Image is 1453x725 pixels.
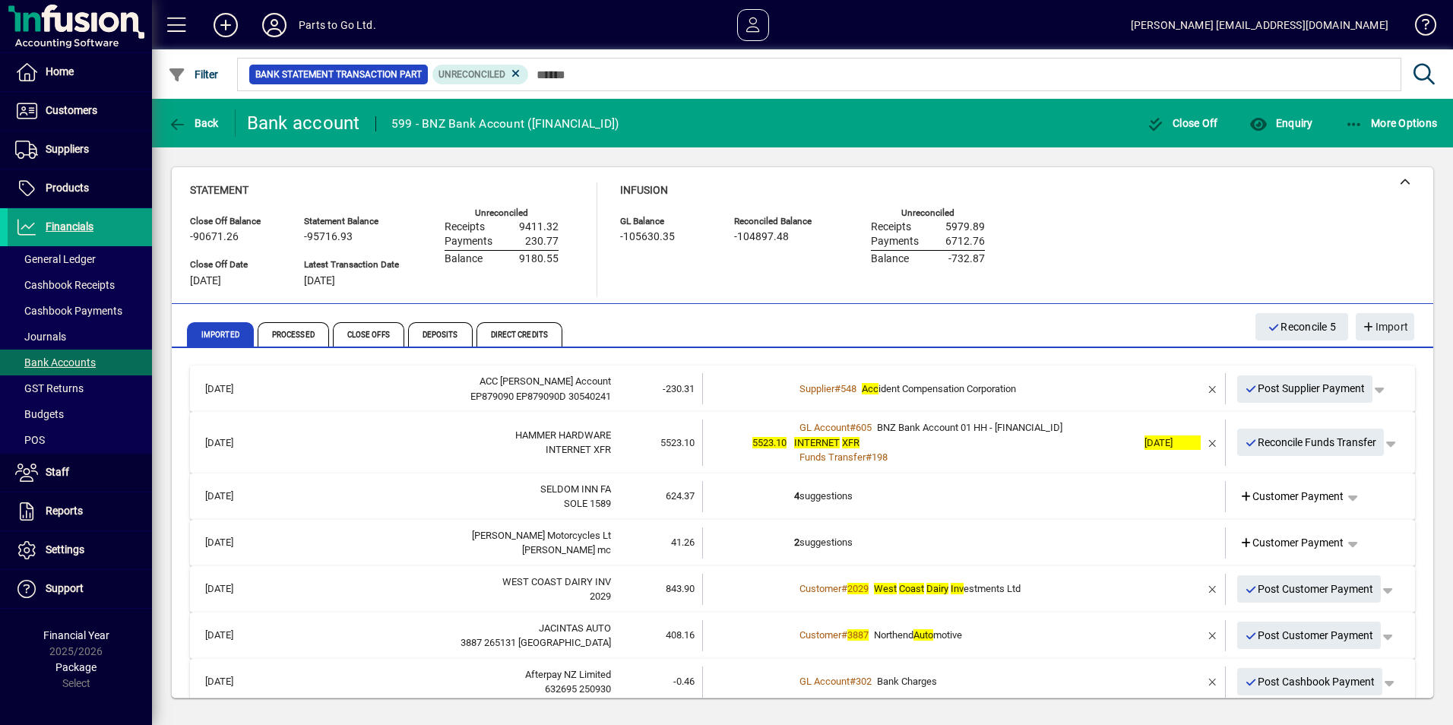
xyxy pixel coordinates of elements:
span: Staff [46,466,69,478]
span: Payments [871,236,919,248]
span: 6712.76 [945,236,985,248]
em: INTERNET [794,437,840,448]
em: Acc [862,383,878,394]
button: Reconcile 5 [1255,313,1348,340]
div: EP879090 EP879090D 30540241 [269,389,611,404]
span: -104897.48 [734,231,789,243]
span: 9411.32 [519,221,559,233]
td: [DATE] [198,620,269,651]
div: Bank account [247,111,360,135]
span: Post Supplier Payment [1245,376,1366,401]
span: Imported [187,322,254,347]
a: Supplier#548 [794,381,862,397]
span: Latest Transaction Date [304,260,399,270]
div: Rouse Motorcycles Lt [269,528,611,543]
em: Inv [951,583,964,594]
span: Funds Transfer [799,451,866,463]
span: Reconcile 5 [1268,315,1336,340]
span: -230.31 [663,383,695,394]
div: 3887 265131 NorthendAuto [269,635,611,651]
span: Home [46,65,74,78]
button: Post Supplier Payment [1237,375,1373,403]
div: rouse mc [269,543,611,558]
button: Remove [1201,623,1225,647]
span: Customer [799,583,841,594]
a: Home [8,53,152,91]
span: Cashbook Receipts [15,279,115,291]
a: Support [8,570,152,608]
a: Customer Payment [1233,483,1350,510]
div: Parts to Go Ltd. [299,13,376,37]
span: Payments [445,236,492,248]
span: Balance [445,253,483,265]
a: Reports [8,492,152,530]
span: Products [46,182,89,194]
span: 548 [840,383,856,394]
span: Journals [15,331,66,343]
mat-expansion-panel-header: [DATE]WEST COAST DAIRY INV2029843.90Customer#2029West Coast Dairy Investments LtdPost Customer Pa... [190,566,1415,613]
div: JACINTAS AUTO [269,621,611,636]
label: Unreconciled [901,208,954,218]
span: GST Returns [15,382,84,394]
button: Close Off [1143,109,1222,137]
a: GL Account#605 [794,419,877,435]
mat-expansion-panel-header: [DATE]ACC [PERSON_NAME] AccountEP879090 EP879090D 30540241-230.31Supplier#548Accident Compensatio... [190,366,1415,412]
span: Post Customer Payment [1245,623,1374,648]
span: Post Cashbook Payment [1245,670,1375,695]
span: Financials [46,220,93,233]
span: 5979.89 [945,221,985,233]
span: Cashbook Payments [15,305,122,317]
div: [DATE] [1144,435,1201,451]
a: Staff [8,454,152,492]
span: Reconciled Balance [734,217,825,226]
a: Customer#2029 [794,581,874,597]
span: 5523.10 [752,437,787,448]
span: Deposits [408,322,473,347]
mat-expansion-panel-header: [DATE][PERSON_NAME] Motorcycles Lt[PERSON_NAME] mc41.262suggestionsCustomer Payment [190,520,1415,566]
span: Statement Balance [304,217,399,226]
span: Enquiry [1249,117,1312,129]
span: Support [46,582,84,594]
div: 599 - BNZ Bank Account ([FINANCIAL_ID]) [391,112,619,136]
em: Dairy [926,583,948,594]
span: 198 [872,451,888,463]
span: Customers [46,104,97,116]
span: GL Balance [620,217,711,226]
span: # [850,676,856,687]
button: Remove [1201,430,1225,454]
span: Close Off [1147,117,1218,129]
span: Northend motive [874,629,962,641]
span: Supplier [799,383,834,394]
span: Package [55,661,97,673]
span: 605 [856,422,872,433]
span: estments Ltd [874,583,1021,594]
mat-expansion-panel-header: [DATE]Afterpay NZ Limited632695 250930-0.46GL Account#302Bank ChargesPost Cashbook Payment [190,659,1415,705]
a: Cashbook Payments [8,298,152,324]
td: suggestions [794,481,1137,512]
td: suggestions [794,527,1137,559]
span: # [841,583,847,594]
div: SOLE 1589 [269,496,611,511]
em: XFR [842,437,859,448]
span: Customer [799,629,841,641]
span: -90671.26 [190,231,239,243]
span: Receipts [871,221,911,233]
span: Post Customer Payment [1245,577,1374,602]
div: 632695 250930 [269,682,611,697]
span: Bank Statement Transaction Part [255,67,422,82]
span: Settings [46,543,84,556]
span: Customer Payment [1239,489,1344,505]
span: 5523.10 [660,437,695,448]
a: Journals [8,324,152,350]
span: [DATE] [304,275,335,287]
td: [DATE] [198,574,269,605]
span: Unreconciled [438,69,505,80]
span: 302 [856,676,872,687]
span: 843.90 [666,583,695,594]
em: Coast [899,583,924,594]
span: Back [168,117,219,129]
div: ACC Levy Account [269,374,611,389]
span: Receipts [445,221,485,233]
td: [DATE] [198,481,269,512]
div: HAMMER HARDWARE [269,428,611,443]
